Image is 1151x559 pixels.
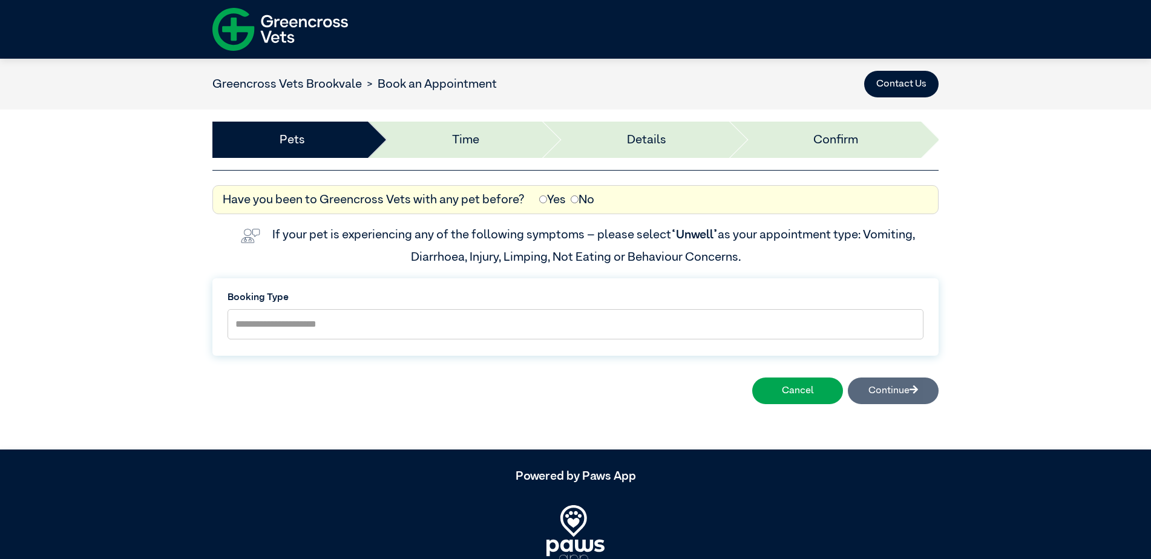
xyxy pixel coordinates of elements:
[228,290,923,305] label: Booking Type
[212,75,497,93] nav: breadcrumb
[280,131,305,149] a: Pets
[571,195,579,203] input: No
[272,229,917,263] label: If your pet is experiencing any of the following symptoms – please select as your appointment typ...
[864,71,939,97] button: Contact Us
[539,195,547,203] input: Yes
[236,224,265,248] img: vet
[212,3,348,56] img: f-logo
[539,191,566,209] label: Yes
[362,75,497,93] li: Book an Appointment
[752,378,843,404] button: Cancel
[212,469,939,483] h5: Powered by Paws App
[671,229,718,241] span: “Unwell”
[223,191,525,209] label: Have you been to Greencross Vets with any pet before?
[212,78,362,90] a: Greencross Vets Brookvale
[571,191,594,209] label: No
